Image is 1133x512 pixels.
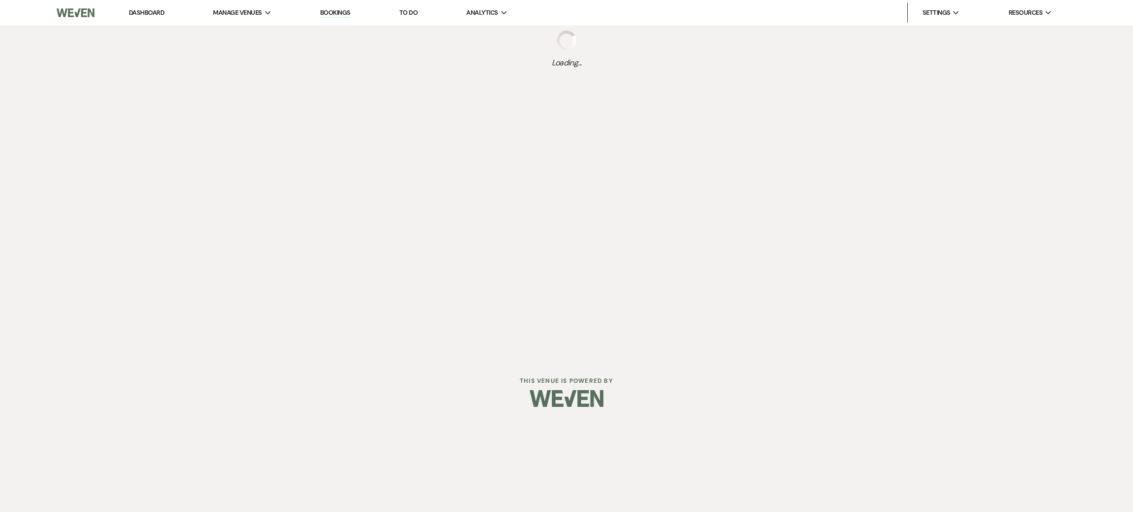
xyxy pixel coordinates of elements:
span: Manage Venues [213,8,262,18]
a: Dashboard [129,8,164,17]
a: To Do [399,8,417,17]
img: Weven Logo [530,381,603,416]
span: Settings [923,8,951,18]
span: Loading... [552,57,582,69]
span: Resources [1009,8,1043,18]
span: Analytics [466,8,498,18]
a: Bookings [320,8,351,18]
img: loading spinner [557,30,576,50]
img: Weven Logo [57,2,94,23]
